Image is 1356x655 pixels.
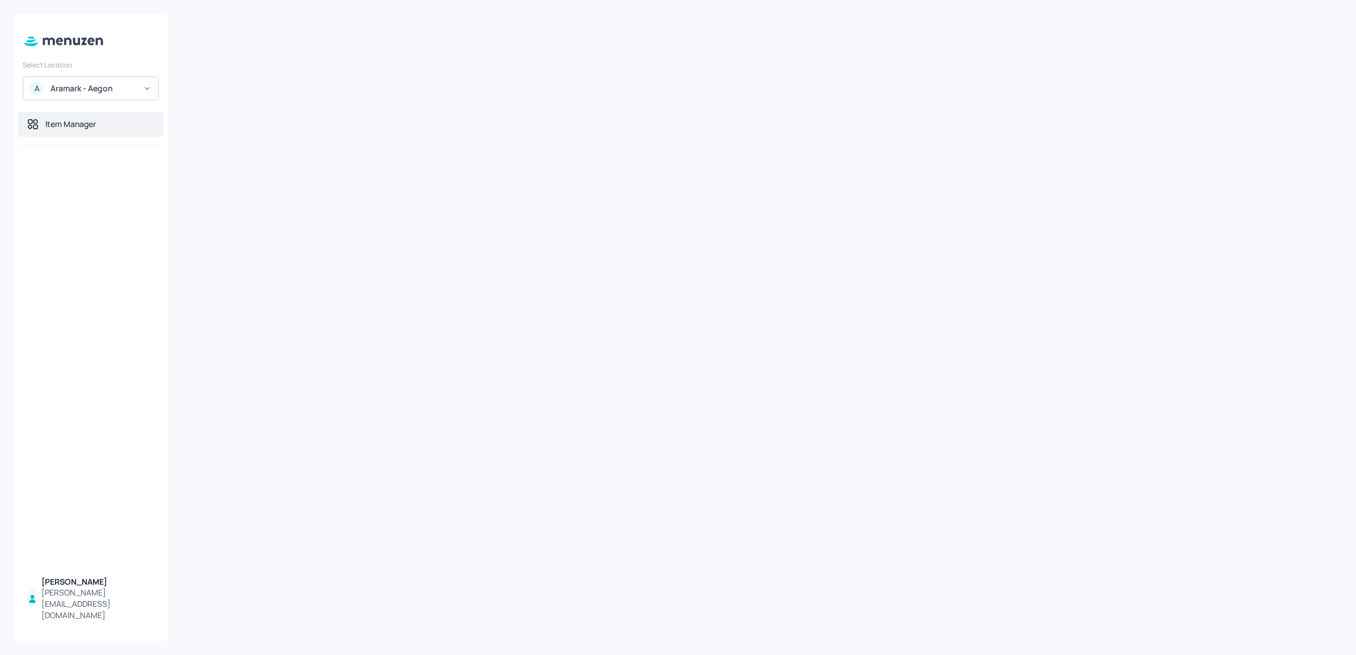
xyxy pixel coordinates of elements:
[23,60,159,70] div: Select Location
[45,119,96,130] div: Item Manager
[50,83,136,94] div: Aramark - Aegon
[41,576,154,588] div: [PERSON_NAME]
[30,82,44,95] div: A
[41,587,154,621] div: [PERSON_NAME][EMAIL_ADDRESS][DOMAIN_NAME]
